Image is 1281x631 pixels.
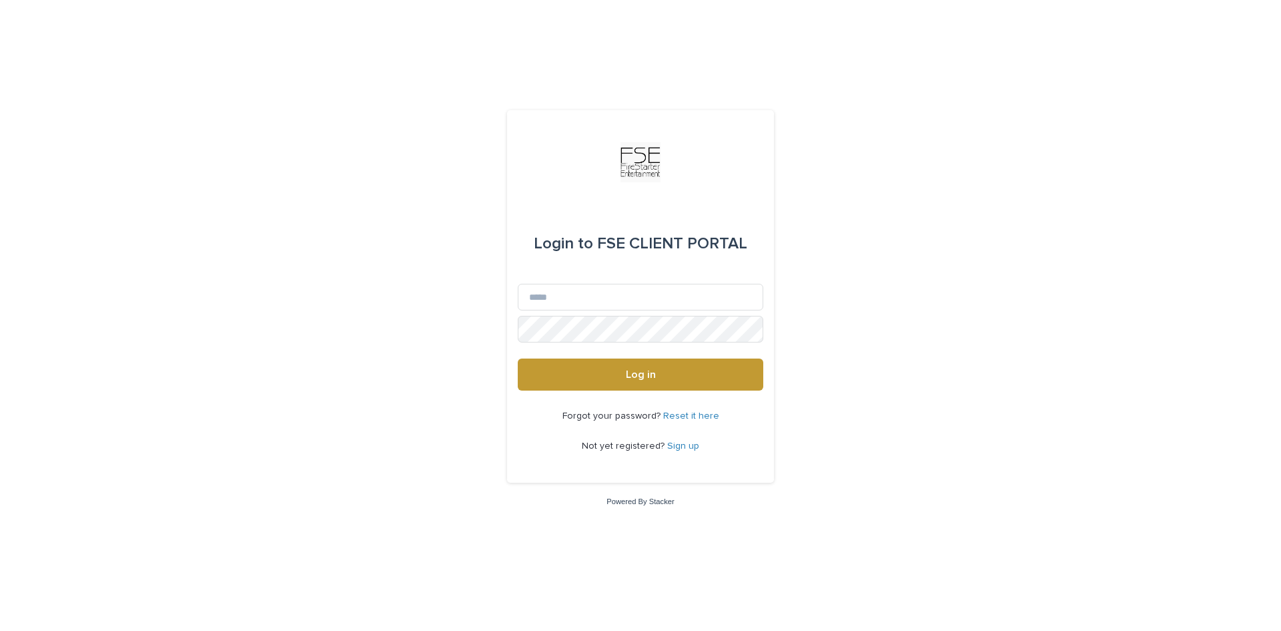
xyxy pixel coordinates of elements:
span: Log in [626,369,656,380]
a: Sign up [667,441,699,451]
button: Log in [518,359,763,391]
span: Login to [534,236,593,252]
img: Km9EesSdRbS9ajqhBzyo [620,142,661,182]
span: Forgot your password? [562,411,663,421]
div: FSE CLIENT PORTAL [534,225,747,262]
span: Not yet registered? [582,441,667,451]
a: Reset it here [663,411,719,421]
a: Powered By Stacker [606,497,674,505]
